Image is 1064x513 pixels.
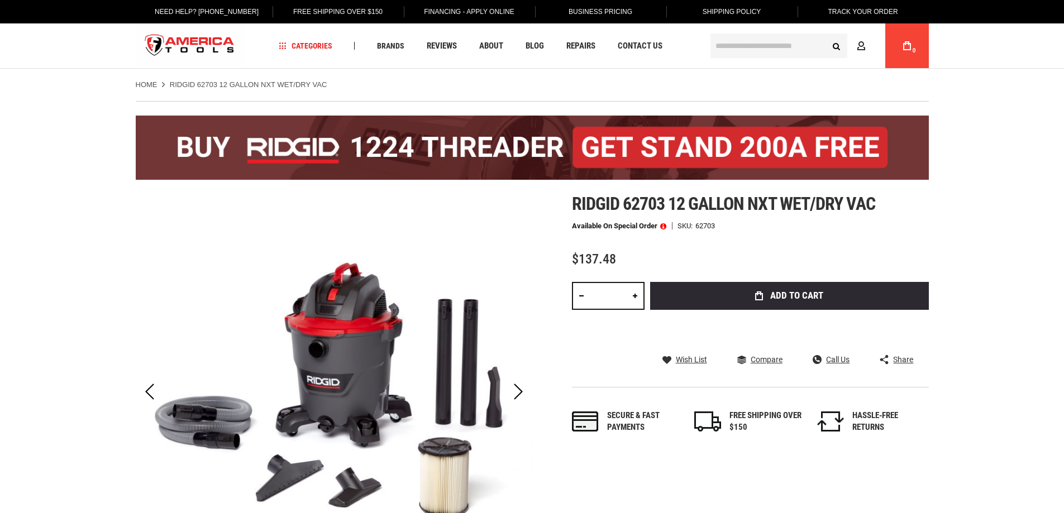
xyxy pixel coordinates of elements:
span: Contact Us [618,42,662,50]
a: 0 [896,23,918,68]
span: Add to Cart [770,291,823,300]
div: HASSLE-FREE RETURNS [852,410,925,434]
a: Compare [737,354,783,365]
span: Blog [526,42,544,50]
img: shipping [694,411,721,432]
span: Shipping Policy [703,8,761,16]
button: Search [826,35,847,56]
a: Home [136,80,158,90]
span: Wish List [676,356,707,363]
a: About [474,39,508,54]
div: Secure & fast payments [607,410,680,434]
img: payments [572,411,599,432]
img: returns [817,411,844,432]
p: Available on Special Order [572,222,666,230]
span: Ridgid 62703 12 gallon nxt wet/dry vac [572,193,876,214]
span: Brands [377,42,404,50]
strong: SKU [677,222,695,229]
span: 0 [913,47,916,54]
a: Contact Us [613,39,667,54]
img: America Tools [136,25,244,67]
span: Call Us [826,356,850,363]
a: Reviews [422,39,462,54]
span: Repairs [566,42,595,50]
a: Call Us [813,354,850,365]
div: FREE SHIPPING OVER $150 [729,410,802,434]
a: Categories [274,39,337,54]
img: BOGO: Buy the RIDGID® 1224 Threader (26092), get the 92467 200A Stand FREE! [136,116,929,180]
span: Share [893,356,913,363]
div: 62703 [695,222,715,229]
a: Repairs [561,39,600,54]
span: Categories [279,42,332,50]
a: store logo [136,25,244,67]
a: Brands [372,39,409,54]
strong: RIDGID 62703 12 Gallon NXT Wet/Dry Vac [170,80,327,89]
span: About [479,42,503,50]
button: Add to Cart [650,282,929,310]
span: Compare [751,356,783,363]
a: Wish List [662,354,707,365]
span: $137.48 [572,251,616,267]
span: Reviews [427,42,457,50]
a: Blog [521,39,549,54]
